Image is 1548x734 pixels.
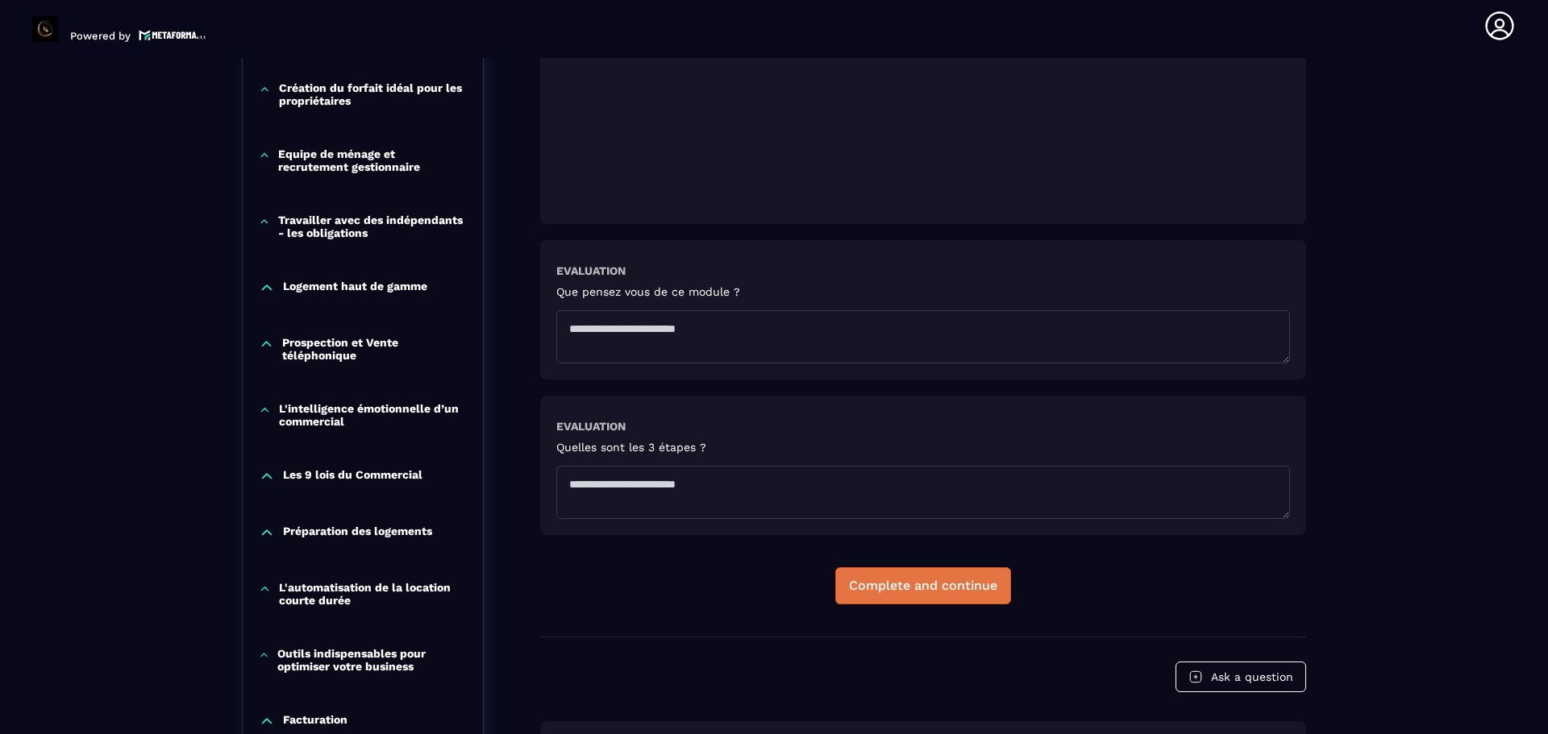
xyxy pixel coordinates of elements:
[556,441,706,454] h5: Quelles sont les 3 étapes ?
[278,147,467,173] p: Equipe de ménage et recrutement gestionnaire
[278,214,467,239] p: Travailler avec des indépendants - les obligations
[835,567,1011,604] button: Complete and continue
[556,420,626,433] h6: Evaluation
[70,30,131,42] p: Powered by
[139,28,206,42] img: logo
[556,264,626,277] h6: Evaluation
[282,336,467,362] p: Prospection et Vente téléphonique
[32,16,58,42] img: logo-branding
[277,647,467,673] p: Outils indispensables pour optimiser votre business
[283,713,347,729] p: Facturation
[283,468,422,484] p: Les 9 lois du Commercial
[279,81,467,107] p: Création du forfait idéal pour les propriétaires
[849,578,997,594] div: Complete and continue
[1176,661,1306,692] button: Ask a question
[279,581,467,607] p: L'automatisation de la location courte durée
[283,525,432,541] p: Préparation des logements
[556,285,740,298] h5: Que pensez vous de ce module ?
[279,402,467,428] p: L'intelligence émotionnelle d’un commercial
[283,280,427,296] p: Logement haut de gamme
